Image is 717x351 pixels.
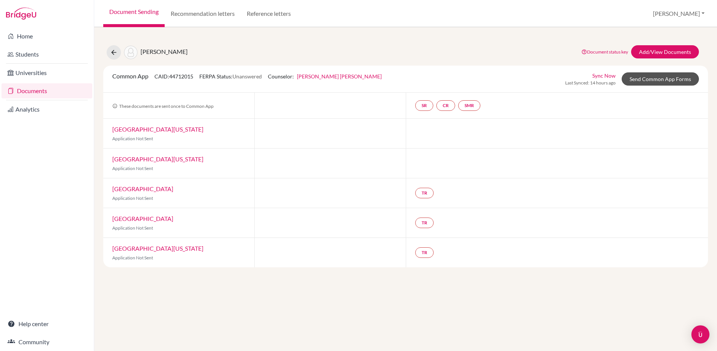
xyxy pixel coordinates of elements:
a: Document status key [581,49,628,55]
a: TR [415,188,434,198]
a: Documents [2,83,92,98]
a: [PERSON_NAME] [PERSON_NAME] [297,73,382,80]
span: Application Not Sent [112,225,153,231]
a: Students [2,47,92,62]
a: [GEOGRAPHIC_DATA][US_STATE] [112,126,203,133]
a: [GEOGRAPHIC_DATA][US_STATE] [112,245,203,252]
span: Counselor: [268,73,382,80]
a: Sync Now [592,72,616,80]
a: Community [2,334,92,349]
img: Bridge-U [6,8,36,20]
a: TR [415,247,434,258]
span: Unanswered [232,73,262,80]
a: Analytics [2,102,92,117]
span: Common App [112,72,148,80]
a: Add/View Documents [631,45,699,58]
a: Send Common App Forms [622,72,699,86]
a: Universities [2,65,92,80]
a: [GEOGRAPHIC_DATA] [112,185,173,192]
a: [GEOGRAPHIC_DATA] [112,215,173,222]
div: Open Intercom Messenger [691,325,709,343]
span: CAID: 44712015 [154,73,193,80]
span: Application Not Sent [112,166,153,171]
a: TR [415,218,434,228]
span: These documents are sent once to Common App [112,103,214,109]
a: CR [436,100,455,111]
span: Last Synced: 14 hours ago [565,80,616,86]
span: Application Not Sent [112,136,153,141]
a: Help center [2,316,92,331]
span: FERPA Status: [199,73,262,80]
span: Application Not Sent [112,255,153,261]
a: SMR [458,100,480,111]
a: SR [415,100,433,111]
span: Application Not Sent [112,195,153,201]
button: [PERSON_NAME] [650,6,708,21]
span: [PERSON_NAME] [141,48,188,55]
a: Home [2,29,92,44]
a: [GEOGRAPHIC_DATA][US_STATE] [112,155,203,162]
